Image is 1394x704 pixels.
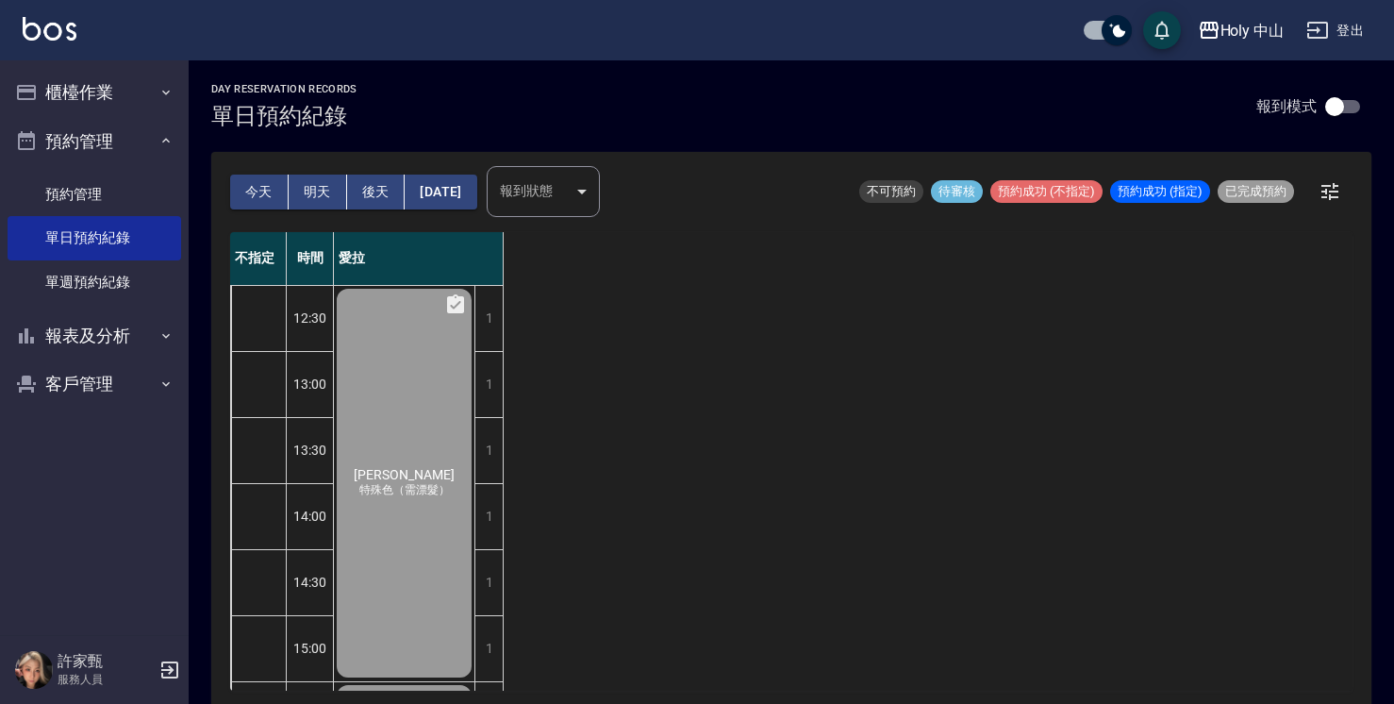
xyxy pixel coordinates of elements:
[474,550,503,615] div: 1
[8,360,181,409] button: 客戶管理
[931,183,983,200] span: 待審核
[1299,13,1371,48] button: 登出
[287,417,334,483] div: 13:30
[287,351,334,417] div: 13:00
[8,216,181,260] a: 單日預約紀錄
[8,173,181,216] a: 預約管理
[23,17,76,41] img: Logo
[1143,11,1181,49] button: save
[1110,183,1210,200] span: 預約成功 (指定)
[474,352,503,417] div: 1
[211,103,357,129] h3: 單日預約紀錄
[474,616,503,681] div: 1
[8,260,181,304] a: 單週預約紀錄
[474,418,503,483] div: 1
[58,671,154,688] p: 服務人員
[230,175,289,210] button: 今天
[287,483,334,549] div: 14:00
[287,615,334,681] div: 15:00
[287,285,334,351] div: 12:30
[211,83,357,95] h2: day Reservation records
[8,311,181,360] button: 報表及分析
[8,117,181,166] button: 預約管理
[474,286,503,351] div: 1
[1220,19,1285,42] div: Holy 中山
[356,482,454,498] span: 特殊色（需漂髮）
[287,232,334,285] div: 時間
[15,651,53,689] img: Person
[289,175,347,210] button: 明天
[1190,11,1292,50] button: Holy 中山
[287,549,334,615] div: 14:30
[334,232,504,285] div: 愛拉
[859,183,923,200] span: 不可預約
[347,175,406,210] button: 後天
[230,232,287,285] div: 不指定
[58,652,154,671] h5: 許家甄
[474,484,503,549] div: 1
[1256,96,1317,116] p: 報到模式
[8,68,181,117] button: 櫃檯作業
[350,467,458,482] span: [PERSON_NAME]
[405,175,476,210] button: [DATE]
[990,183,1103,200] span: 預約成功 (不指定)
[1218,183,1294,200] span: 已完成預約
